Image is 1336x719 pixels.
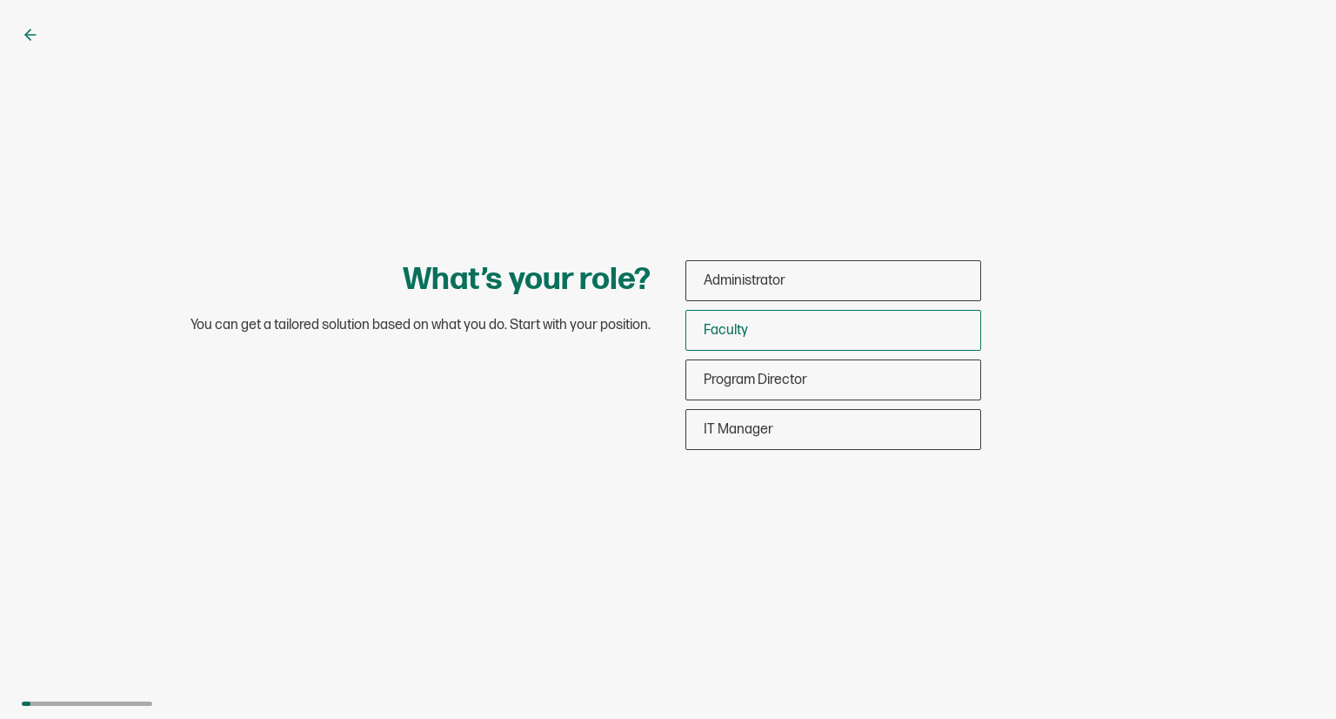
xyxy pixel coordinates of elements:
[1249,635,1336,719] iframe: Chat Widget
[403,260,651,299] h1: What’s your role?
[704,372,807,388] span: Program Director
[704,272,785,289] span: Administrator
[190,317,651,334] span: You can get a tailored solution based on what you do. Start with your position.
[704,322,748,339] span: Faculty
[704,421,773,438] span: IT Manager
